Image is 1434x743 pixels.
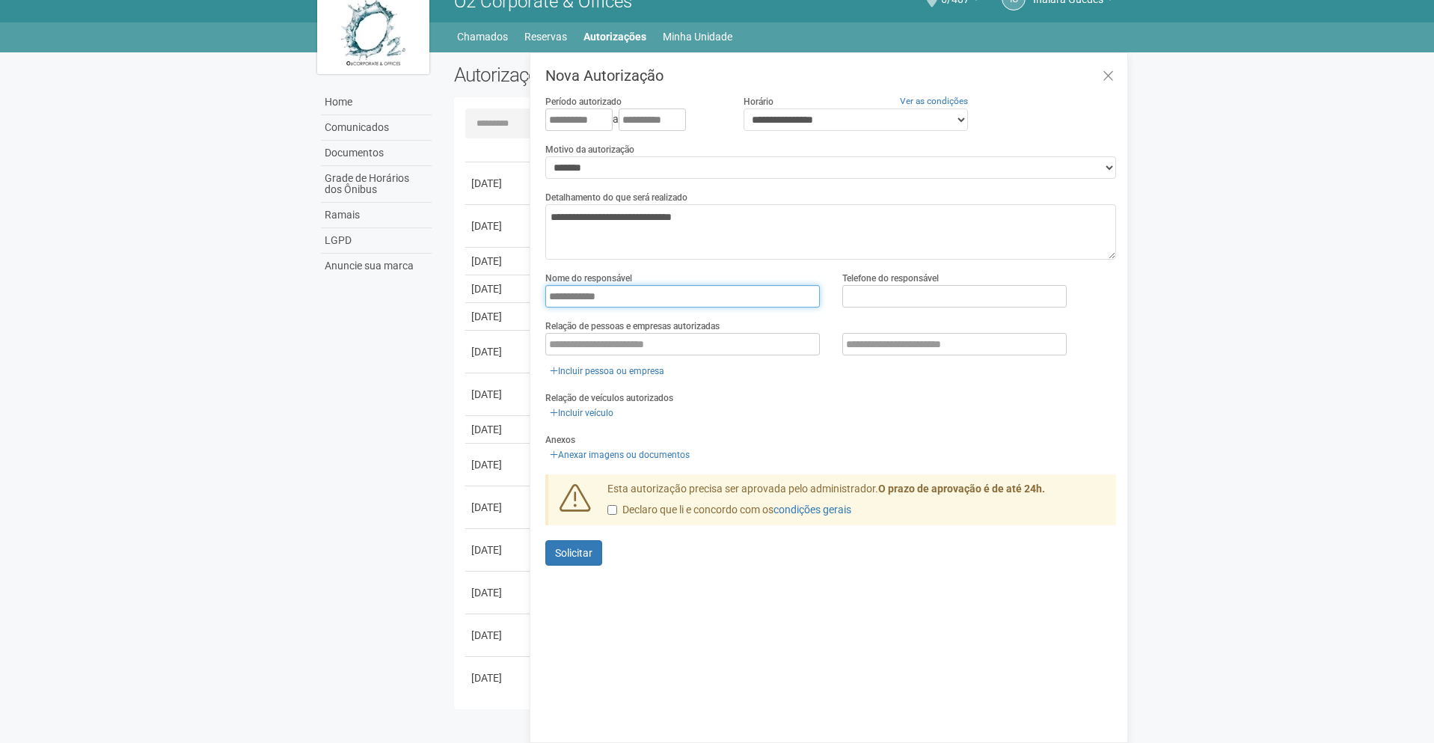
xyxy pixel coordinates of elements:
[607,503,851,518] label: Declaro que li e concordo com os
[524,26,567,47] a: Reservas
[545,319,720,333] label: Relação de pessoas e empresas autorizadas
[471,344,527,359] div: [DATE]
[471,309,527,324] div: [DATE]
[321,90,432,115] a: Home
[321,166,432,203] a: Grade de Horários dos Ônibus
[471,387,527,402] div: [DATE]
[663,26,732,47] a: Minha Unidade
[545,95,622,108] label: Período autorizado
[471,670,527,685] div: [DATE]
[555,547,592,559] span: Solicitar
[457,26,508,47] a: Chamados
[545,272,632,285] label: Nome do responsável
[321,254,432,278] a: Anuncie sua marca
[471,457,527,472] div: [DATE]
[471,500,527,515] div: [DATE]
[842,272,939,285] label: Telefone do responsável
[545,191,687,204] label: Detalhamento do que será realizado
[545,363,669,379] a: Incluir pessoa ou empresa
[744,95,773,108] label: Horário
[471,628,527,643] div: [DATE]
[454,64,774,86] h2: Autorizações
[545,108,720,131] div: a
[471,254,527,269] div: [DATE]
[607,505,617,515] input: Declaro que li e concordo com oscondições gerais
[321,228,432,254] a: LGPD
[321,141,432,166] a: Documentos
[545,433,575,447] label: Anexos
[545,68,1116,83] h3: Nova Autorização
[773,504,851,516] a: condições gerais
[471,281,527,296] div: [DATE]
[471,542,527,557] div: [DATE]
[471,422,527,437] div: [DATE]
[545,540,602,566] button: Solicitar
[545,391,673,405] label: Relação de veículos autorizados
[471,218,527,233] div: [DATE]
[471,585,527,600] div: [DATE]
[545,143,634,156] label: Motivo da autorização
[321,115,432,141] a: Comunicados
[900,96,968,106] a: Ver as condições
[596,482,1117,525] div: Esta autorização precisa ser aprovada pelo administrador.
[545,405,618,421] a: Incluir veículo
[583,26,646,47] a: Autorizações
[321,203,432,228] a: Ramais
[878,483,1045,495] strong: O prazo de aprovação é de até 24h.
[545,447,694,463] a: Anexar imagens ou documentos
[471,176,527,191] div: [DATE]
